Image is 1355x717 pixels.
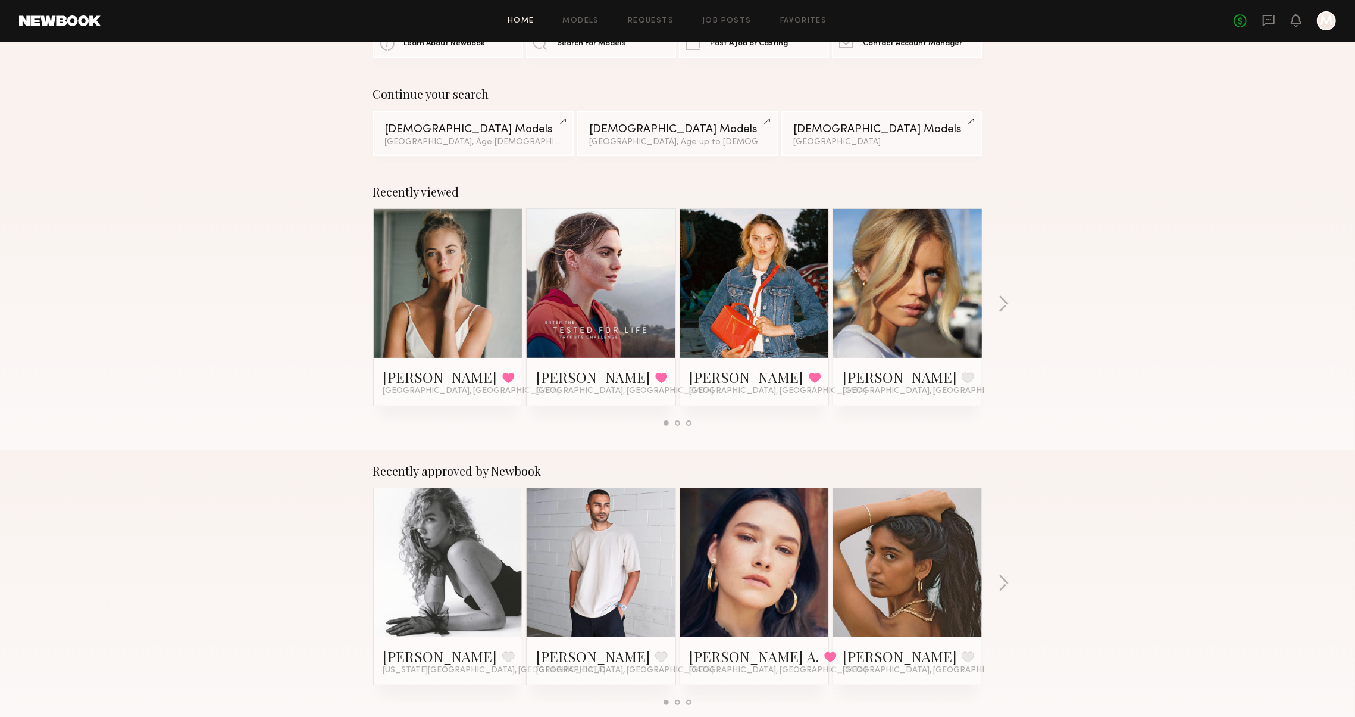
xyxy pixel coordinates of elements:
span: [GEOGRAPHIC_DATA], [GEOGRAPHIC_DATA] [383,386,561,396]
span: [GEOGRAPHIC_DATA], [GEOGRAPHIC_DATA] [843,386,1020,396]
div: [DEMOGRAPHIC_DATA] Models [589,124,766,135]
a: [PERSON_NAME] [536,367,650,386]
span: Post A Job or Casting [710,40,788,48]
a: Search For Models [526,29,676,58]
span: [GEOGRAPHIC_DATA], [GEOGRAPHIC_DATA] [536,666,714,675]
a: [DEMOGRAPHIC_DATA] Models[GEOGRAPHIC_DATA], Age up to [DEMOGRAPHIC_DATA]. [577,111,778,156]
a: M [1317,11,1336,30]
div: [GEOGRAPHIC_DATA] [793,138,970,146]
div: [GEOGRAPHIC_DATA], Age up to [DEMOGRAPHIC_DATA]. [589,138,766,146]
a: [PERSON_NAME] [536,647,650,666]
a: Requests [628,17,674,25]
a: Contact Account Manager [832,29,982,58]
a: Learn About Newbook [373,29,523,58]
span: [GEOGRAPHIC_DATA], [GEOGRAPHIC_DATA] [536,386,714,396]
div: Recently approved by Newbook [373,464,982,478]
a: [PERSON_NAME] [383,647,497,666]
div: [DEMOGRAPHIC_DATA] Models [793,124,970,135]
span: Contact Account Manager [863,40,962,48]
span: [GEOGRAPHIC_DATA], [GEOGRAPHIC_DATA] [843,666,1020,675]
a: [DEMOGRAPHIC_DATA] Models[GEOGRAPHIC_DATA], Age [DEMOGRAPHIC_DATA] y.o. [373,111,574,156]
a: [PERSON_NAME] A. [690,647,819,666]
a: Models [563,17,599,25]
a: [DEMOGRAPHIC_DATA] Models[GEOGRAPHIC_DATA] [781,111,982,156]
a: Home [508,17,534,25]
a: [PERSON_NAME] [843,367,957,386]
span: [GEOGRAPHIC_DATA], [GEOGRAPHIC_DATA] [690,386,867,396]
div: Recently viewed [373,185,982,199]
span: [US_STATE][GEOGRAPHIC_DATA], [GEOGRAPHIC_DATA] [383,666,606,675]
a: Post A Job or Casting [679,29,829,58]
span: [GEOGRAPHIC_DATA], [GEOGRAPHIC_DATA] [690,666,867,675]
span: Search For Models [557,40,625,48]
a: [PERSON_NAME] [690,367,804,386]
div: [GEOGRAPHIC_DATA], Age [DEMOGRAPHIC_DATA] y.o. [385,138,562,146]
a: Favorites [780,17,827,25]
div: [DEMOGRAPHIC_DATA] Models [385,124,562,135]
div: Continue your search [373,87,982,101]
a: Job Posts [702,17,752,25]
a: [PERSON_NAME] [843,647,957,666]
a: [PERSON_NAME] [383,367,497,386]
span: Learn About Newbook [404,40,486,48]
